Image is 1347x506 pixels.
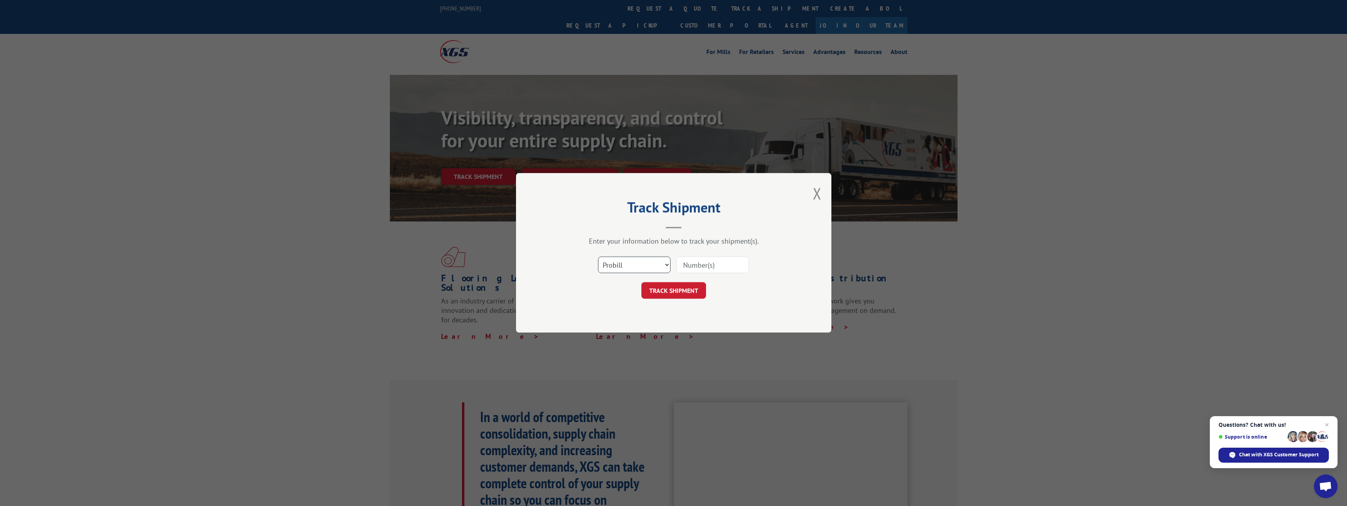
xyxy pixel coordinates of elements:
[555,237,792,246] div: Enter your information below to track your shipment(s).
[1218,448,1329,463] span: Chat with XGS Customer Support
[1239,451,1319,458] span: Chat with XGS Customer Support
[641,283,706,299] button: TRACK SHIPMENT
[813,183,822,204] button: Close modal
[1218,434,1285,440] span: Support is online
[555,202,792,217] h2: Track Shipment
[676,257,749,273] input: Number(s)
[1314,474,1338,498] a: Open chat
[1218,422,1329,428] span: Questions? Chat with us!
